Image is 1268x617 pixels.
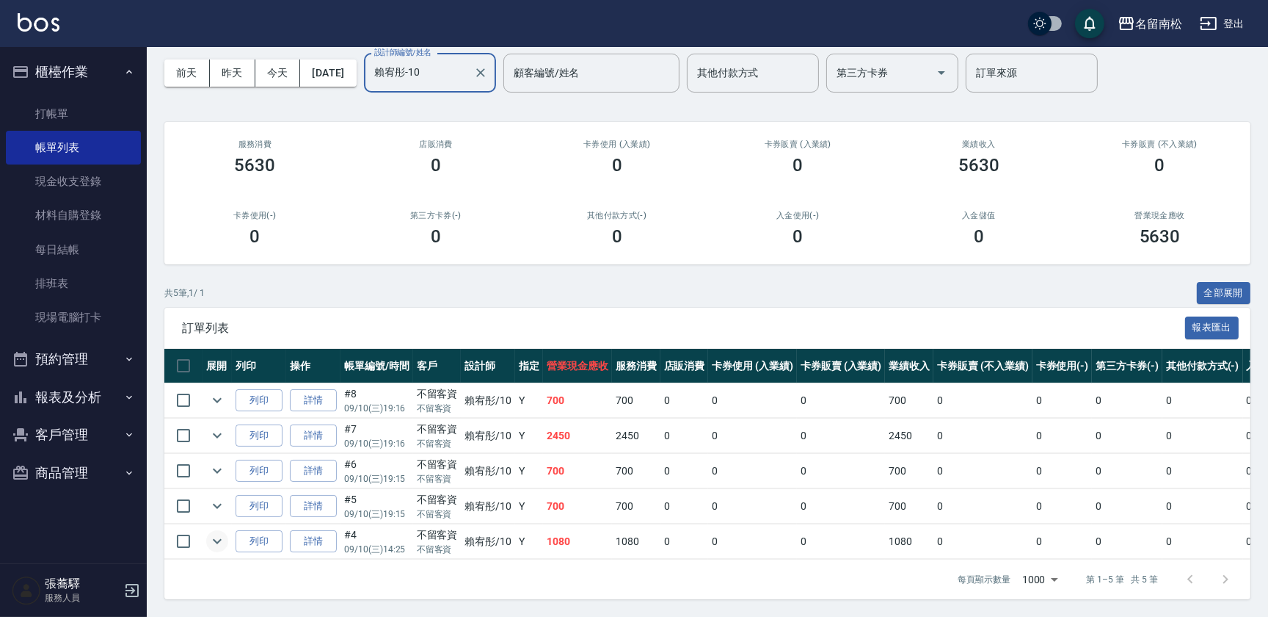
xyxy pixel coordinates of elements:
[612,419,660,453] td: 2450
[797,454,886,488] td: 0
[1185,317,1239,339] button: 報表匯出
[290,495,337,518] a: 詳情
[708,524,797,559] td: 0
[708,349,797,383] th: 卡券使用 (入業績)
[543,383,612,418] td: 700
[431,155,441,176] h3: 0
[1194,10,1250,37] button: 登出
[470,62,491,83] button: Clear
[885,454,933,488] td: 700
[6,233,141,267] a: 每日結帳
[1185,320,1239,334] a: 報表匯出
[1092,349,1162,383] th: 第三方卡券(-)
[340,349,413,383] th: 帳單編號/時間
[797,383,886,418] td: 0
[515,524,543,559] td: Y
[958,155,999,176] h3: 5630
[164,59,210,87] button: 前天
[958,573,1010,586] p: 每頁顯示數量
[612,349,660,383] th: 服務消費
[210,59,255,87] button: 昨天
[660,489,709,524] td: 0
[1162,419,1243,453] td: 0
[660,454,709,488] td: 0
[290,425,337,447] a: 詳情
[206,530,228,552] button: expand row
[12,576,41,605] img: Person
[543,489,612,524] td: 700
[236,495,283,518] button: 列印
[797,524,886,559] td: 0
[612,454,660,488] td: 700
[290,389,337,412] a: 詳情
[906,211,1052,220] h2: 入金儲值
[797,349,886,383] th: 卡券販賣 (入業績)
[417,422,458,437] div: 不留客資
[340,454,413,488] td: #6
[1016,560,1063,599] div: 1000
[461,524,515,559] td: 賴宥彤 /10
[1162,524,1243,559] td: 0
[933,383,1032,418] td: 0
[612,383,660,418] td: 700
[1087,211,1233,220] h2: 營業現金應收
[290,460,337,483] a: 詳情
[206,389,228,411] button: expand row
[300,59,356,87] button: [DATE]
[340,419,413,453] td: #7
[363,140,509,149] h2: 店販消費
[1162,489,1243,524] td: 0
[1092,524,1162,559] td: 0
[236,460,283,483] button: 列印
[6,97,141,131] a: 打帳單
[340,383,413,418] td: #8
[234,155,275,176] h3: 5630
[6,300,141,334] a: 現場電腦打卡
[182,211,328,220] h2: 卡券使用(-)
[417,472,458,486] p: 不留客資
[708,419,797,453] td: 0
[1197,282,1251,305] button: 全部展開
[515,489,543,524] td: Y
[6,53,141,91] button: 櫃檯作業
[182,140,328,149] h3: 服務消費
[164,286,205,300] p: 共 5 筆, 1 / 1
[885,489,933,524] td: 700
[792,155,803,176] h3: 0
[1032,524,1093,559] td: 0
[461,383,515,418] td: 賴宥彤 /10
[543,419,612,453] td: 2450
[374,47,431,58] label: 設計師編號/姓名
[612,155,622,176] h3: 0
[6,131,141,165] a: 帳單列表
[515,383,543,418] td: Y
[344,437,409,450] p: 09/10 (三) 19:16
[612,226,622,247] h3: 0
[6,454,141,492] button: 商品管理
[933,454,1032,488] td: 0
[417,492,458,508] div: 不留客資
[885,349,933,383] th: 業績收入
[417,543,458,556] p: 不留客資
[290,530,337,553] a: 詳情
[236,425,283,447] button: 列印
[1135,15,1182,33] div: 名留南松
[933,489,1032,524] td: 0
[344,402,409,415] p: 09/10 (三) 19:16
[1032,383,1093,418] td: 0
[1162,349,1243,383] th: 其他付款方式(-)
[1092,454,1162,488] td: 0
[45,577,120,591] h5: 張蕎驛
[974,226,984,247] h3: 0
[6,340,141,378] button: 預約管理
[182,321,1185,336] span: 訂單列表
[417,386,458,402] div: 不留客資
[206,495,228,517] button: expand row
[206,425,228,447] button: expand row
[1140,226,1181,247] h3: 5630
[885,383,933,418] td: 700
[543,349,612,383] th: 營業現金應收
[255,59,301,87] button: 今天
[660,383,709,418] td: 0
[543,454,612,488] td: 700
